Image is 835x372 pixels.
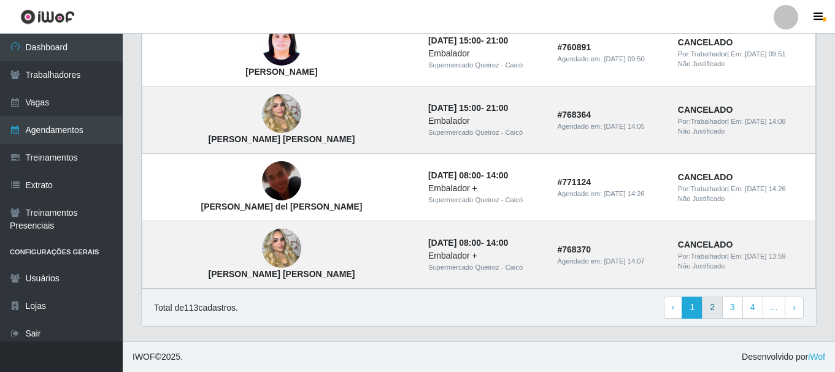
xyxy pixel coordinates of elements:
img: CoreUI Logo [20,9,75,25]
strong: CANCELADO [678,172,733,182]
strong: - [428,170,508,180]
time: 21:00 [487,36,509,45]
span: Por: Trabalhador [678,50,727,58]
div: Supermercado Queiroz - Caicó [428,127,543,138]
time: [DATE] 13:59 [745,252,785,260]
div: Agendado em: [557,121,663,132]
div: Embalador [428,115,543,127]
strong: CANCELADO [678,37,733,47]
div: Não Justificado [678,59,808,69]
span: © 2025 . [133,351,183,363]
img: Paola del Carmen Salazar Alvarado [262,146,301,216]
span: › [793,302,796,312]
img: Laudicea Gonçalves da Silva [262,20,301,72]
p: Total de 113 cadastros. [154,302,238,314]
time: [DATE] 14:08 [745,118,785,125]
time: [DATE] 14:05 [604,123,644,130]
div: Embalador [428,47,543,60]
div: Embalador + [428,249,543,262]
time: [DATE] 14:07 [604,257,644,265]
a: 3 [722,297,743,319]
strong: CANCELADO [678,240,733,249]
div: | Em: [678,49,808,59]
span: ‹ [672,302,675,312]
a: 1 [682,297,702,319]
strong: - [428,103,508,113]
time: [DATE] 15:00 [428,103,481,113]
div: Supermercado Queiroz - Caicó [428,60,543,70]
strong: - [428,238,508,248]
strong: # 760891 [557,42,591,52]
strong: # 771124 [557,177,591,187]
strong: [PERSON_NAME] [PERSON_NAME] [209,134,355,144]
div: Agendado em: [557,189,663,199]
div: | Em: [678,184,808,194]
strong: [PERSON_NAME] [PERSON_NAME] [209,269,355,279]
time: 21:00 [487,103,509,113]
a: Previous [664,297,683,319]
div: Supermercado Queiroz - Caicó [428,262,543,273]
span: Por: Trabalhador [678,252,727,260]
time: [DATE] 09:50 [604,55,644,63]
time: [DATE] 08:00 [428,238,481,248]
time: [DATE] 15:00 [428,36,481,45]
span: IWOF [133,352,155,362]
time: [DATE] 08:00 [428,170,481,180]
a: 2 [702,297,723,319]
div: Supermercado Queiroz - Caicó [428,195,543,205]
strong: # 768364 [557,110,591,120]
img: Maria Letícia Batista de Lima [262,79,301,149]
strong: CANCELADO [678,105,733,115]
img: Maria Letícia Batista de Lima [262,214,301,284]
time: [DATE] 14:26 [604,190,644,197]
time: 14:00 [487,170,509,180]
time: 14:00 [487,238,509,248]
div: | Em: [678,116,808,127]
a: Next [785,297,804,319]
nav: pagination [664,297,804,319]
span: Por: Trabalhador [678,118,727,125]
a: ... [763,297,786,319]
strong: # 768370 [557,245,591,254]
strong: - [428,36,508,45]
strong: [PERSON_NAME] [245,67,317,77]
time: [DATE] 14:26 [745,185,785,192]
div: Agendado em: [557,256,663,267]
time: [DATE] 09:51 [745,50,785,58]
div: | Em: [678,251,808,262]
div: Agendado em: [557,54,663,64]
div: Não Justificado [678,194,808,204]
a: iWof [808,352,825,362]
strong: [PERSON_NAME] del [PERSON_NAME] [201,202,363,211]
div: Não Justificado [678,261,808,271]
span: Por: Trabalhador [678,185,727,192]
span: Desenvolvido por [742,351,825,363]
div: Não Justificado [678,126,808,137]
div: Embalador + [428,182,543,195]
a: 4 [742,297,763,319]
